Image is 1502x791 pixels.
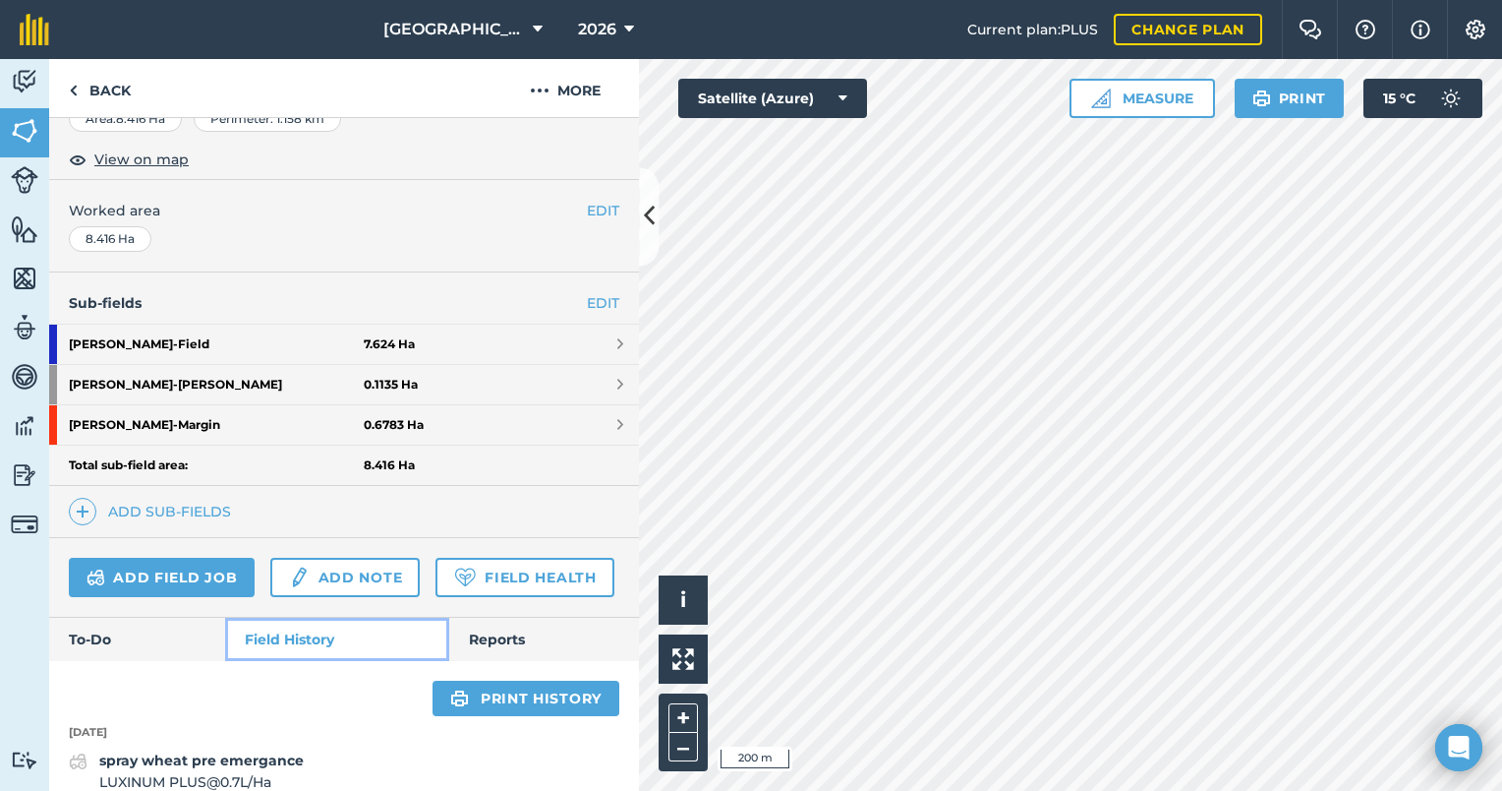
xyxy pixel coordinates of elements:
button: 15 °C [1363,79,1482,118]
a: Field History [225,618,448,661]
img: svg+xml;base64,PHN2ZyB4bWxucz0iaHR0cDovL3d3dy53My5vcmcvMjAwMC9zdmciIHdpZHRoPSI5IiBoZWlnaHQ9IjI0Ii... [69,79,78,102]
p: [DATE] [49,724,639,742]
span: [GEOGRAPHIC_DATA] [383,18,525,41]
strong: Total sub-field area: [69,457,364,473]
div: Perimeter : 1.158 km [194,106,341,132]
img: A cog icon [1464,20,1487,39]
button: View on map [69,148,189,171]
a: [PERSON_NAME]-Margin0.6783 Ha [49,405,639,445]
div: Area : 8.416 Ha [69,106,182,132]
a: Add sub-fields [69,498,239,525]
a: Add note [270,558,420,597]
img: svg+xml;base64,PD94bWwgdmVyc2lvbj0iMS4wIiBlbmNvZGluZz0idXRmLTgiPz4KPCEtLSBHZW5lcmF0b3I6IEFkb2JlIE... [11,511,38,538]
img: svg+xml;base64,PD94bWwgdmVyc2lvbj0iMS4wIiBlbmNvZGluZz0idXRmLTgiPz4KPCEtLSBHZW5lcmF0b3I6IEFkb2JlIE... [11,460,38,490]
strong: spray wheat pre emergance [99,752,304,769]
button: Print [1235,79,1345,118]
a: [PERSON_NAME]-[PERSON_NAME]0.1135 Ha [49,365,639,404]
img: Four arrows, one pointing top left, one top right, one bottom right and the last bottom left [672,648,694,670]
a: Add field job [69,558,255,597]
span: Current plan : PLUS [967,19,1098,40]
img: svg+xml;base64,PD94bWwgdmVyc2lvbj0iMS4wIiBlbmNvZGluZz0idXRmLTgiPz4KPCEtLSBHZW5lcmF0b3I6IEFkb2JlIE... [11,166,38,194]
button: Measure [1069,79,1215,118]
img: svg+xml;base64,PD94bWwgdmVyc2lvbj0iMS4wIiBlbmNvZGluZz0idXRmLTgiPz4KPCEtLSBHZW5lcmF0b3I6IEFkb2JlIE... [11,751,38,769]
button: EDIT [587,200,619,221]
strong: 7.624 Ha [364,336,415,352]
img: svg+xml;base64,PD94bWwgdmVyc2lvbj0iMS4wIiBlbmNvZGluZz0idXRmLTgiPz4KPCEtLSBHZW5lcmF0b3I6IEFkb2JlIE... [11,411,38,441]
button: + [668,703,698,733]
img: svg+xml;base64,PD94bWwgdmVyc2lvbj0iMS4wIiBlbmNvZGluZz0idXRmLTgiPz4KPCEtLSBHZW5lcmF0b3I6IEFkb2JlIE... [11,67,38,96]
strong: [PERSON_NAME] - Margin [69,405,364,445]
img: svg+xml;base64,PHN2ZyB4bWxucz0iaHR0cDovL3d3dy53My5vcmcvMjAwMC9zdmciIHdpZHRoPSIxOCIgaGVpZ2h0PSIyNC... [69,148,87,171]
img: svg+xml;base64,PHN2ZyB4bWxucz0iaHR0cDovL3d3dy53My5vcmcvMjAwMC9zdmciIHdpZHRoPSIxNCIgaGVpZ2h0PSIyNC... [76,500,89,523]
span: View on map [94,149,189,170]
img: svg+xml;base64,PD94bWwgdmVyc2lvbj0iMS4wIiBlbmNvZGluZz0idXRmLTgiPz4KPCEtLSBHZW5lcmF0b3I6IEFkb2JlIE... [11,362,38,392]
span: 15 ° C [1383,79,1415,118]
strong: [PERSON_NAME] - Field [69,325,364,364]
span: Worked area [69,200,619,221]
img: svg+xml;base64,PD94bWwgdmVyc2lvbj0iMS4wIiBlbmNvZGluZz0idXRmLTgiPz4KPCEtLSBHZW5lcmF0b3I6IEFkb2JlIE... [288,566,310,589]
span: 2026 [578,18,616,41]
img: svg+xml;base64,PHN2ZyB4bWxucz0iaHR0cDovL3d3dy53My5vcmcvMjAwMC9zdmciIHdpZHRoPSIxOSIgaGVpZ2h0PSIyNC... [450,687,469,710]
a: EDIT [587,292,619,314]
strong: 8.416 Ha [364,457,415,473]
a: Print history [433,681,619,716]
img: svg+xml;base64,PHN2ZyB4bWxucz0iaHR0cDovL3d3dy53My5vcmcvMjAwMC9zdmciIHdpZHRoPSIyMCIgaGVpZ2h0PSIyNC... [530,79,549,102]
img: svg+xml;base64,PD94bWwgdmVyc2lvbj0iMS4wIiBlbmNvZGluZz0idXRmLTgiPz4KPCEtLSBHZW5lcmF0b3I6IEFkb2JlIE... [87,566,105,589]
strong: [PERSON_NAME] - [PERSON_NAME] [69,365,364,404]
a: Back [49,59,150,117]
img: Ruler icon [1091,89,1111,108]
div: Open Intercom Messenger [1435,724,1482,771]
a: Change plan [1114,14,1262,45]
div: 8.416 Ha [69,226,151,252]
strong: 0.6783 Ha [364,417,424,433]
img: svg+xml;base64,PD94bWwgdmVyc2lvbj0iMS4wIiBlbmNvZGluZz0idXRmLTgiPz4KPCEtLSBHZW5lcmF0b3I6IEFkb2JlIE... [1431,79,1471,118]
img: svg+xml;base64,PHN2ZyB4bWxucz0iaHR0cDovL3d3dy53My5vcmcvMjAwMC9zdmciIHdpZHRoPSI1NiIgaGVpZ2h0PSI2MC... [11,264,38,293]
button: – [668,733,698,761]
img: svg+xml;base64,PHN2ZyB4bWxucz0iaHR0cDovL3d3dy53My5vcmcvMjAwMC9zdmciIHdpZHRoPSIxNyIgaGVpZ2h0PSIxNy... [1411,18,1430,41]
a: [PERSON_NAME]-Field7.624 Ha [49,325,639,364]
img: svg+xml;base64,PD94bWwgdmVyc2lvbj0iMS4wIiBlbmNvZGluZz0idXRmLTgiPz4KPCEtLSBHZW5lcmF0b3I6IEFkb2JlIE... [11,313,38,342]
h4: Sub-fields [49,292,639,314]
span: i [680,587,686,612]
button: i [659,576,708,625]
a: Reports [449,618,639,661]
a: Field Health [435,558,613,597]
img: svg+xml;base64,PD94bWwgdmVyc2lvbj0iMS4wIiBlbmNvZGluZz0idXRmLTgiPz4KPCEtLSBHZW5lcmF0b3I6IEFkb2JlIE... [69,750,87,773]
img: Two speech bubbles overlapping with the left bubble in the forefront [1299,20,1322,39]
a: To-Do [49,618,225,661]
img: fieldmargin Logo [20,14,49,45]
img: svg+xml;base64,PHN2ZyB4bWxucz0iaHR0cDovL3d3dy53My5vcmcvMjAwMC9zdmciIHdpZHRoPSIxOSIgaGVpZ2h0PSIyNC... [1252,87,1271,110]
button: Satellite (Azure) [678,79,867,118]
img: svg+xml;base64,PHN2ZyB4bWxucz0iaHR0cDovL3d3dy53My5vcmcvMjAwMC9zdmciIHdpZHRoPSI1NiIgaGVpZ2h0PSI2MC... [11,214,38,244]
img: svg+xml;base64,PHN2ZyB4bWxucz0iaHR0cDovL3d3dy53My5vcmcvMjAwMC9zdmciIHdpZHRoPSI1NiIgaGVpZ2h0PSI2MC... [11,116,38,146]
img: A question mark icon [1354,20,1377,39]
strong: 0.1135 Ha [364,377,418,393]
button: More [491,59,639,117]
